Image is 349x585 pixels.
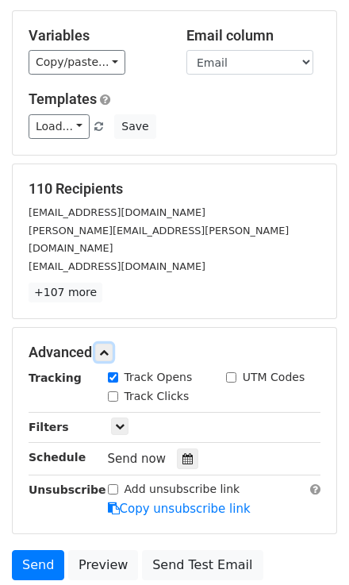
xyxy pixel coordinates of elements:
[29,371,82,384] strong: Tracking
[142,550,263,580] a: Send Test Email
[29,206,205,218] small: [EMAIL_ADDRESS][DOMAIN_NAME]
[270,509,349,585] iframe: Chat Widget
[29,260,205,272] small: [EMAIL_ADDRESS][DOMAIN_NAME]
[29,451,86,464] strong: Schedule
[125,369,193,386] label: Track Opens
[29,180,320,198] h5: 110 Recipients
[29,225,289,255] small: [PERSON_NAME][EMAIL_ADDRESS][PERSON_NAME][DOMAIN_NAME]
[29,114,90,139] a: Load...
[29,344,320,361] h5: Advanced
[186,27,320,44] h5: Email column
[108,452,167,466] span: Send now
[29,421,69,433] strong: Filters
[12,550,64,580] a: Send
[125,388,190,405] label: Track Clicks
[29,50,125,75] a: Copy/paste...
[243,369,305,386] label: UTM Codes
[68,550,138,580] a: Preview
[29,283,102,302] a: +107 more
[125,481,240,498] label: Add unsubscribe link
[114,114,155,139] button: Save
[29,90,97,107] a: Templates
[29,483,106,496] strong: Unsubscribe
[108,502,251,516] a: Copy unsubscribe link
[29,27,163,44] h5: Variables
